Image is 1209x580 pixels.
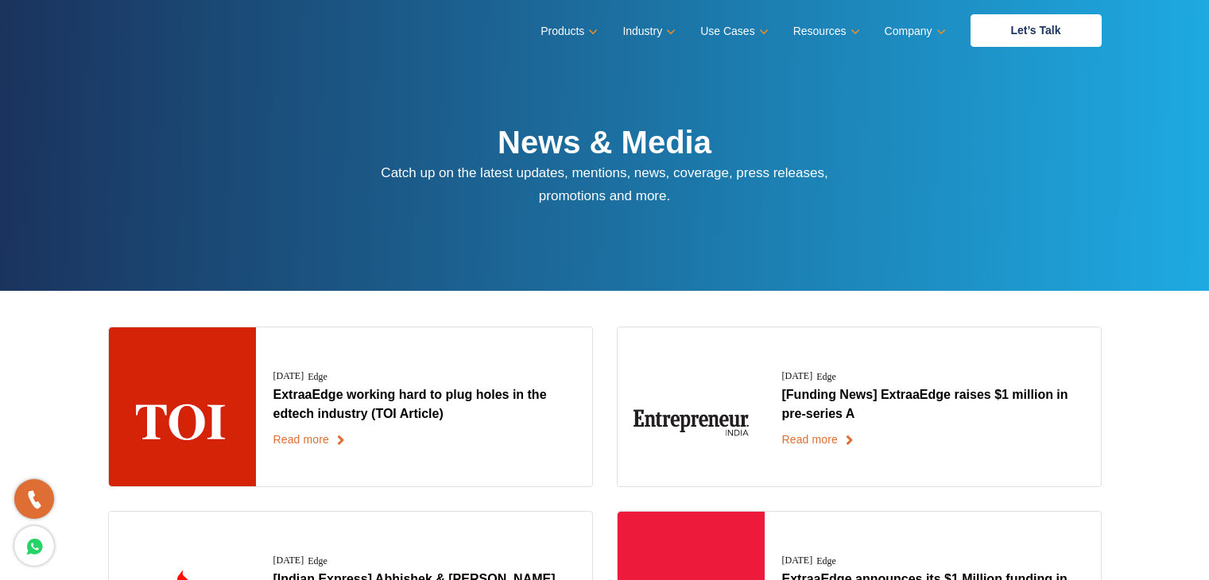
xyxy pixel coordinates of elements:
[622,20,672,43] a: Industry
[793,20,857,43] a: Resources
[541,20,595,43] a: Products
[362,161,847,207] p: Catch up on the latest updates, mentions, news, coverage, press releases, promotions and more.
[498,125,711,160] strong: News & Media
[885,20,943,43] a: Company
[971,14,1102,47] a: Let’s Talk
[782,431,854,447] a: Read more
[700,20,765,43] a: Use Cases
[273,431,346,447] a: Read more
